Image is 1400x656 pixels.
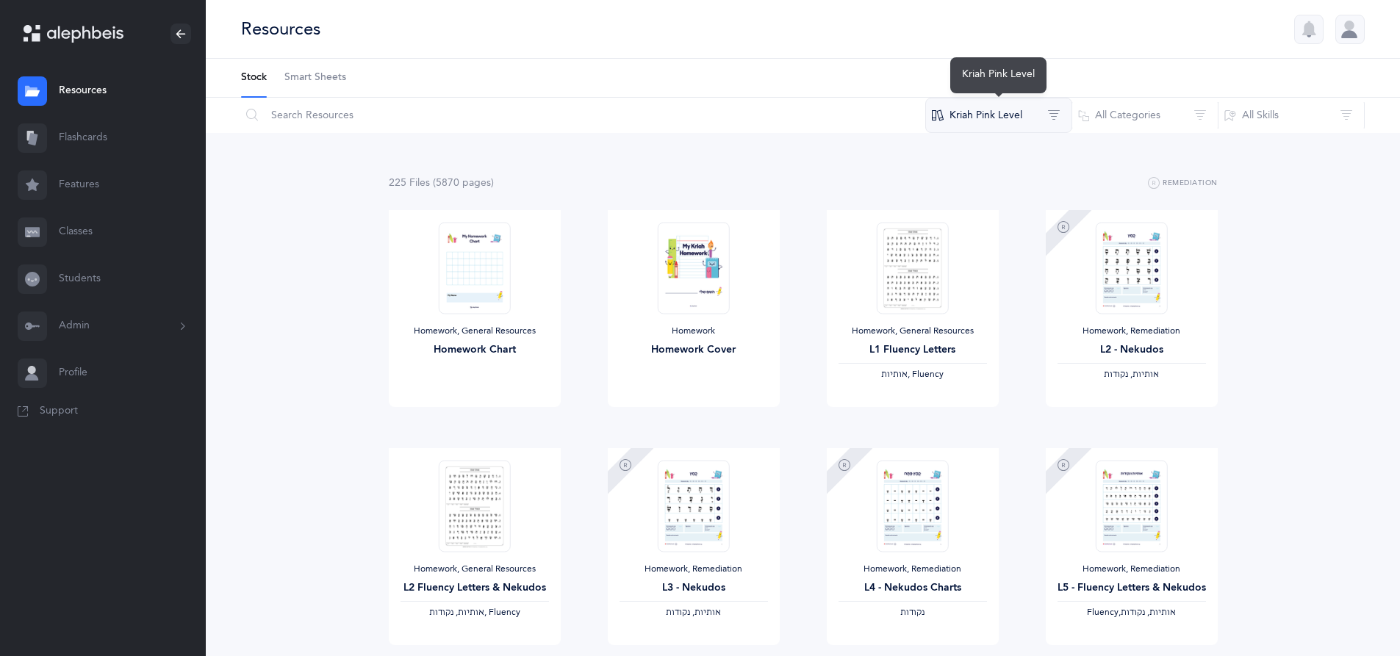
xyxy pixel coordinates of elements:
span: s [426,177,430,189]
img: Homework-Cover-EN_thumbnail_1597602968.png [657,222,729,314]
div: Resources [241,17,320,41]
div: Homework, Remediation [1058,325,1206,337]
button: All Skills [1218,98,1365,133]
div: Homework, Remediation [839,563,987,575]
input: Search Resources [240,98,926,133]
img: FluencyProgram-SpeedReading-L1_thumbnail_1736302830.png [876,222,948,314]
span: ‫אותיות, נקודות‬ [1121,607,1176,617]
span: Smart Sheets [284,71,346,85]
img: RemediationHomework-L3-Nekudos-K_EN_thumbnail_1724337474.png [657,460,729,552]
div: , Fluency [401,607,549,619]
span: Support [40,404,78,419]
div: Homework Cover [620,342,768,358]
img: RemediationHomework-L5-Fluency_EN_thumbnail_1724336525.png [1095,460,1167,552]
span: ‫נקודות‬ [900,607,925,617]
span: (5870 page ) [433,177,494,189]
div: , Fluency [839,369,987,381]
span: 225 File [389,177,430,189]
div: Homework, General Resources [401,325,549,337]
span: ‫אותיות, נקודות‬ [666,607,721,617]
img: RemediationHomework-L2-Nekudos-K_EN_thumbnail_1724296785.png [1095,222,1167,314]
div: L1 Fluency Letters [839,342,987,358]
span: ‫אותיות, נקודות‬ [429,607,484,617]
div: Homework, Remediation [1058,563,1206,575]
img: RemediationHomework-L4_Nekudos_K_EN_thumbnail_1724298118.png [876,460,948,552]
span: ‫אותיות, נקודות‬ [1104,369,1159,379]
div: L4 - Nekudos Charts [839,580,987,596]
div: L5 - Fluency Letters & Nekudos [1058,580,1206,596]
div: Kriah Pink Level [950,57,1047,93]
span: s [487,177,491,189]
span: ‫אותיות‬ [881,369,908,379]
div: Homework, General Resources [401,563,549,575]
div: L2 - Nekudos [1058,342,1206,358]
div: Homework [620,325,768,337]
button: All Categories [1071,98,1218,133]
div: L3 - Nekudos [620,580,768,596]
div: L2 Fluency Letters & Nekudos [401,580,549,596]
span: Fluency, [1087,607,1121,617]
button: Remediation [1148,175,1218,192]
div: Homework, General Resources [839,325,987,337]
img: My_Homework_Chart_1_thumbnail_1716209946.png [438,222,510,314]
img: FluencyProgram-SpeedReading-L2_thumbnail_1736302935.png [438,460,510,552]
div: Homework Chart [401,342,549,358]
button: Kriah Pink Level [925,98,1072,133]
div: Homework, Remediation [620,563,768,575]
